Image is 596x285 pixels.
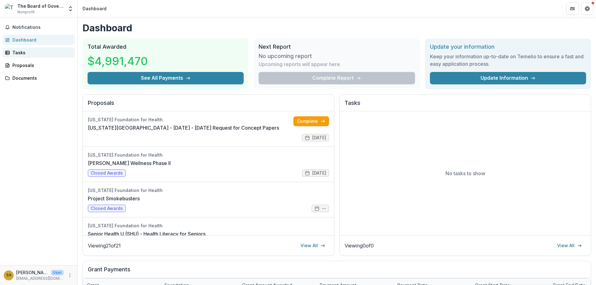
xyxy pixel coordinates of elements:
h3: No upcoming report [259,53,312,60]
button: Get Help [581,2,594,15]
button: Notifications [2,22,75,32]
a: Dashboard [2,35,75,45]
a: Senior Health U (SHU) - Health Literacy for Seniors [88,230,205,238]
div: Documents [12,75,70,81]
h3: $4,991,470 [88,53,148,69]
div: Tasks [12,49,70,56]
a: View All [297,241,329,251]
a: [PERSON_NAME] Wellness Phase II [88,159,171,167]
span: Notifications [12,25,72,30]
button: Open entity switcher [66,2,75,15]
img: The Board of Governors of Missouri State University [5,4,15,14]
div: Dashboard [12,37,70,43]
a: Complete [293,116,329,126]
p: No tasks to show [445,170,485,177]
div: Proposals [12,62,70,69]
h2: Proposals [88,100,329,111]
span: Nonprofit [17,9,35,15]
h2: Total Awarded [88,43,244,50]
button: More [66,272,74,279]
nav: breadcrumb [80,4,109,13]
h1: Dashboard [83,22,591,33]
h2: Grant Payments [88,266,586,278]
h2: Tasks [345,100,586,111]
button: See All Payments [88,72,244,84]
a: Project Smokebusters [88,195,140,202]
a: [US_STATE][GEOGRAPHIC_DATA] - [DATE] - [DATE] Request for Concept Papers [88,124,279,131]
a: View All [553,241,586,251]
a: Documents [2,73,75,83]
h2: Next Report [259,43,415,50]
p: User [51,270,64,275]
div: The Board of Governors of [US_STATE][GEOGRAPHIC_DATA] [17,3,64,9]
p: [EMAIL_ADDRESS][DOMAIN_NAME] [16,276,64,281]
p: [PERSON_NAME] [16,269,48,276]
p: Viewing 21 of 21 [88,242,121,249]
p: Viewing 0 of 0 [345,242,374,249]
a: Tasks [2,47,75,58]
button: Partners [566,2,579,15]
h2: Update your information [430,43,586,50]
a: Update Information [430,72,586,84]
p: Upcoming reports will appear here. [259,60,341,68]
h3: Keep your information up-to-date on Temelio to ensure a fast and easy application process. [430,53,586,68]
div: Dashboard [83,5,106,12]
div: Shannon Ailor [6,273,11,277]
a: Proposals [2,60,75,70]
